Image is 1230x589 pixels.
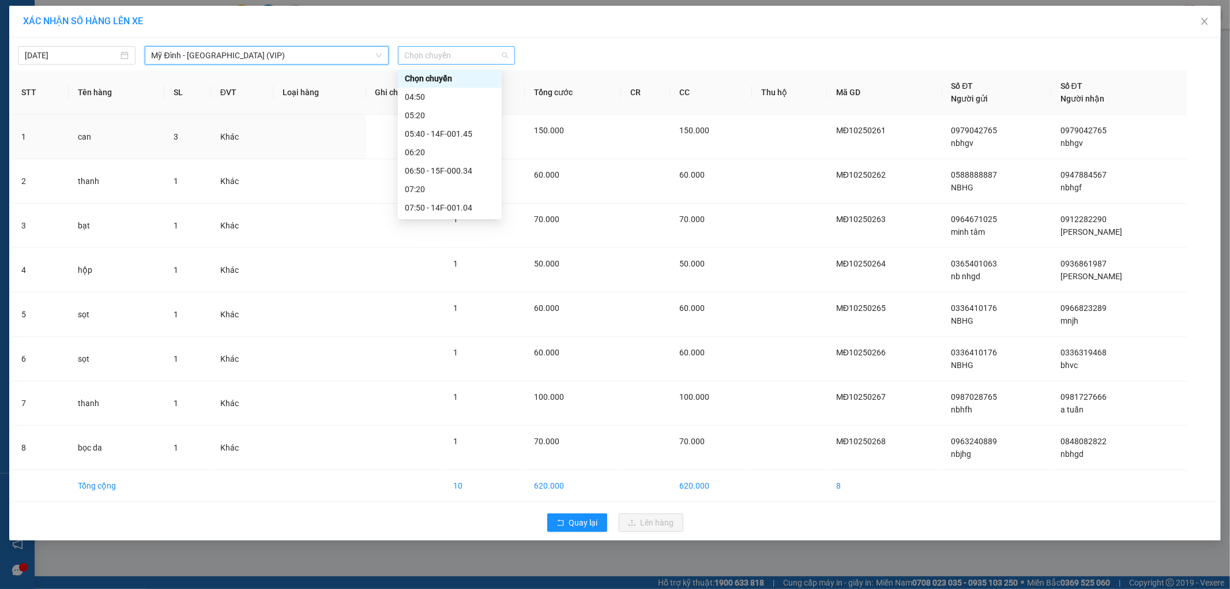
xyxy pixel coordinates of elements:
[453,303,458,313] span: 1
[951,138,974,148] span: nbhgv
[836,348,886,357] span: MĐ10250266
[534,303,559,313] span: 60.000
[69,292,164,337] td: sọt
[679,215,705,224] span: 70.000
[12,204,69,248] td: 3
[405,164,495,177] div: 06:50 - 15F-000.34
[534,170,559,179] span: 60.000
[1060,126,1107,135] span: 0979042765
[25,49,118,62] input: 15/10/2025
[1060,303,1107,313] span: 0966823289
[211,115,273,159] td: Khác
[836,392,886,402] span: MĐ10250267
[1060,138,1083,148] span: nbhgv
[69,115,164,159] td: can
[679,126,709,135] span: 150.000
[1060,215,1107,224] span: 0912282290
[69,426,164,470] td: bọc da
[951,215,998,224] span: 0964671025
[211,337,273,381] td: Khác
[951,405,973,414] span: nbhfh
[752,70,827,115] th: Thu hộ
[453,348,458,357] span: 1
[951,126,998,135] span: 0979042765
[211,426,273,470] td: Khác
[1060,170,1107,179] span: 0947884567
[525,70,621,115] th: Tổng cước
[951,170,998,179] span: 0588888887
[375,52,382,59] span: down
[951,437,998,446] span: 0963240889
[211,159,273,204] td: Khác
[174,265,178,275] span: 1
[12,70,69,115] th: STT
[1060,361,1078,370] span: bhvc
[534,437,559,446] span: 70.000
[69,470,164,502] td: Tổng cộng
[211,381,273,426] td: Khác
[69,204,164,248] td: bạt
[405,201,495,214] div: 07:50 - 14F-001.04
[1060,259,1107,268] span: 0936861987
[366,70,444,115] th: Ghi chú
[1060,348,1107,357] span: 0336319468
[951,361,974,370] span: NBHG
[12,337,69,381] td: 6
[174,443,178,452] span: 1
[152,47,382,64] span: Mỹ Đình - Hải Phòng (VIP)
[12,292,69,337] td: 5
[836,259,886,268] span: MĐ10250264
[670,470,752,502] td: 620.000
[534,215,559,224] span: 70.000
[1188,6,1221,38] button: Close
[211,292,273,337] td: Khác
[174,310,178,319] span: 1
[951,272,981,281] span: nb nhgd
[556,519,565,528] span: rollback
[174,221,178,230] span: 1
[619,513,683,532] button: uploadLên hàng
[405,47,509,64] span: Chọn chuyến
[453,392,458,402] span: 1
[164,70,211,115] th: SL
[534,259,559,268] span: 50.000
[405,109,495,122] div: 05:20
[951,259,998,268] span: 0365401063
[1060,227,1122,237] span: [PERSON_NAME]
[405,91,495,103] div: 04:50
[174,354,178,363] span: 1
[951,81,973,91] span: Số ĐT
[951,183,974,192] span: NBHG
[174,177,178,186] span: 1
[23,16,143,27] span: XÁC NHẬN SỐ HÀNG LÊN XE
[836,170,886,179] span: MĐ10250262
[951,227,985,237] span: minh tâm
[547,513,607,532] button: rollbackQuay lại
[211,248,273,292] td: Khác
[69,70,164,115] th: Tên hàng
[534,348,559,357] span: 60.000
[69,248,164,292] td: hộp
[951,348,998,357] span: 0336410176
[836,303,886,313] span: MĐ10250265
[534,126,564,135] span: 150.000
[836,215,886,224] span: MĐ10250263
[836,437,886,446] span: MĐ10250268
[951,316,974,325] span: NBHG
[69,337,164,381] td: sọt
[621,70,670,115] th: CR
[679,392,709,402] span: 100.000
[1060,437,1107,446] span: 0848082822
[1060,449,1084,459] span: nbhgd
[211,204,273,248] td: Khác
[69,159,164,204] td: thanh
[211,70,273,115] th: ĐVT
[174,132,178,141] span: 3
[670,70,752,115] th: CC
[679,303,705,313] span: 60.000
[679,259,705,268] span: 50.000
[405,127,495,140] div: 05:40 - 14F-001.45
[1060,81,1082,91] span: Số ĐT
[174,399,178,408] span: 1
[1060,392,1107,402] span: 0981727666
